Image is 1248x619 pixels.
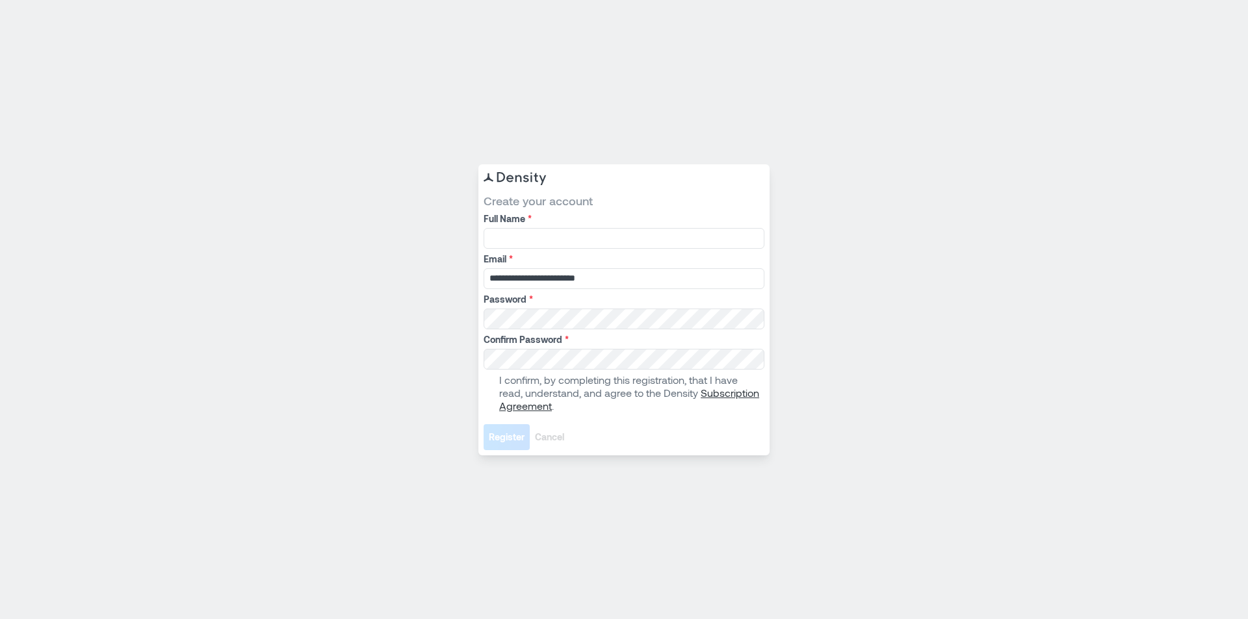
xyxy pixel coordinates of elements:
label: Confirm Password [484,333,762,346]
a: Subscription Agreement [499,386,759,412]
button: Cancel [530,424,569,450]
button: Register [484,424,530,450]
p: I confirm, by completing this registration, that I have read, understand, and agree to the Density . [499,373,762,412]
span: Cancel [535,431,564,444]
label: Password [484,293,762,306]
span: Create your account [484,193,764,208]
label: Email [484,253,762,266]
span: Register [489,431,525,444]
label: Full Name [484,212,762,225]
